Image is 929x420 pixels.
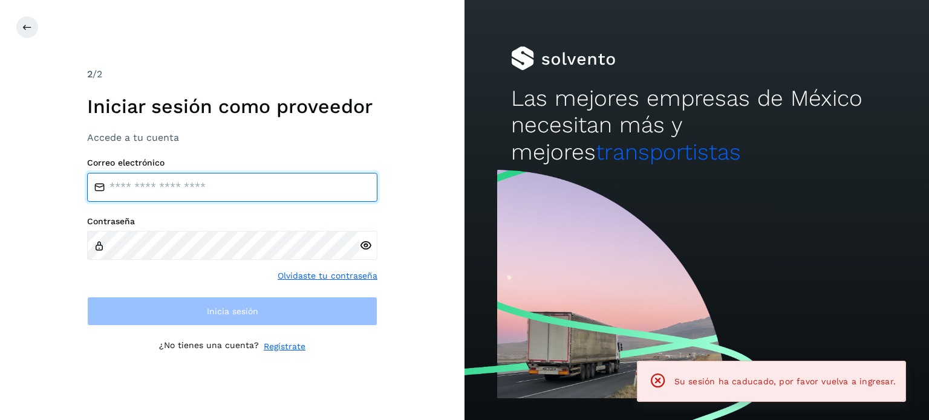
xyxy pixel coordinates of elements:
[87,158,377,168] label: Correo electrónico
[87,67,377,82] div: /2
[511,85,882,166] h2: Las mejores empresas de México necesitan más y mejores
[87,216,377,227] label: Contraseña
[87,297,377,326] button: Inicia sesión
[596,139,741,165] span: transportistas
[207,307,258,315] span: Inicia sesión
[278,270,377,282] a: Olvidaste tu contraseña
[87,95,377,118] h1: Iniciar sesión como proveedor
[87,68,93,80] span: 2
[264,340,305,353] a: Regístrate
[87,132,377,143] h3: Accede a tu cuenta
[159,340,259,353] p: ¿No tienes una cuenta?
[674,376,896,386] span: Su sesión ha caducado, por favor vuelva a ingresar.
